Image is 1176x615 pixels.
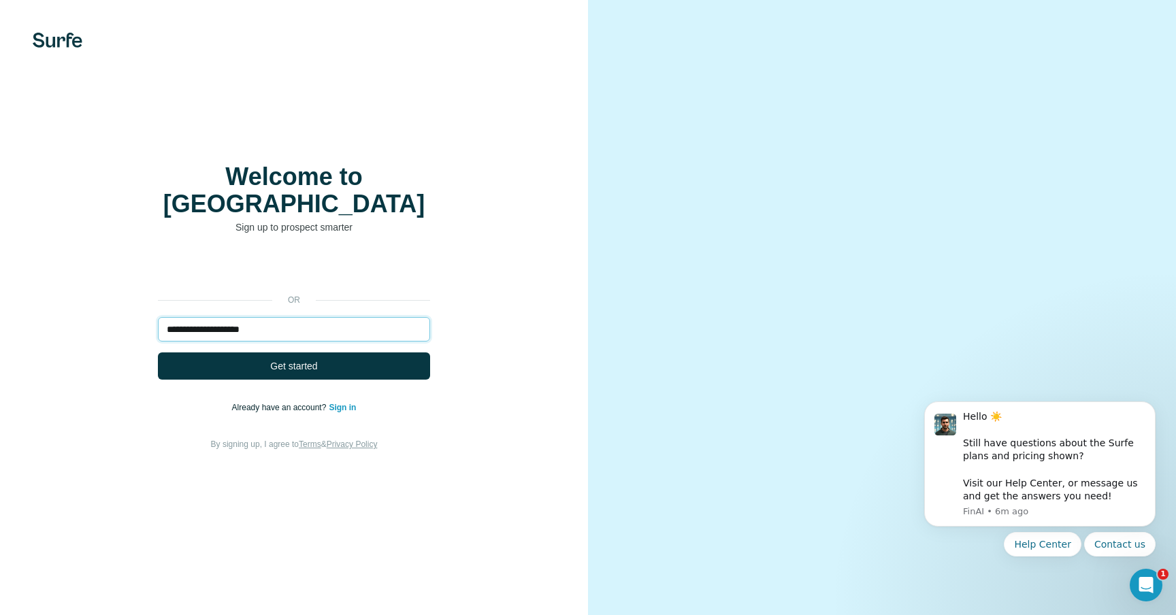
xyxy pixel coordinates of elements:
iframe: Intercom notifications message [904,356,1176,578]
p: or [272,294,316,306]
iframe: Sign in with Google Button [151,254,437,284]
h1: Welcome to [GEOGRAPHIC_DATA] [158,163,430,218]
span: 1 [1158,569,1169,580]
iframe: Intercom live chat [1130,569,1162,601]
span: Get started [270,359,317,373]
span: Already have an account? [232,403,329,412]
span: By signing up, I agree to & [211,439,378,449]
a: Terms [299,439,321,449]
p: Sign up to prospect smarter [158,220,430,234]
img: Surfe's logo [33,33,82,48]
button: Get started [158,352,430,380]
a: Sign in [329,403,356,412]
a: Privacy Policy [327,439,378,449]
